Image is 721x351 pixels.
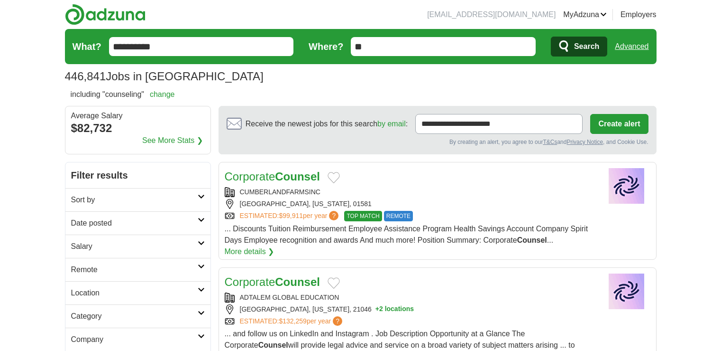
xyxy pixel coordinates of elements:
[309,39,343,54] label: Where?
[225,293,595,303] div: ADTALEM GLOBAL EDUCATION
[150,90,175,98] a: change
[65,258,210,281] a: Remote
[71,241,198,252] h2: Salary
[65,304,210,328] a: Category
[279,317,306,325] span: $132,259
[621,9,657,20] a: Employers
[377,120,406,128] a: by email
[240,211,341,221] a: ESTIMATED:$99,911per year?
[71,311,198,322] h2: Category
[227,138,648,146] div: By creating an alert, you agree to our and , and Cookie Use.
[240,316,345,326] a: ESTIMATED:$132,259per year?
[65,4,146,25] img: Adzuna logo
[375,304,379,314] span: +
[517,236,547,244] strong: Counsel
[73,39,101,54] label: What?
[65,70,264,83] h1: Jobs in [GEOGRAPHIC_DATA]
[71,112,205,120] div: Average Salary
[384,211,413,221] span: REMOTE
[543,139,557,145] a: T&Cs
[333,316,342,326] span: ?
[566,139,603,145] a: Privacy Notice
[65,162,210,188] h2: Filter results
[275,170,320,183] strong: Counsel
[574,37,599,56] span: Search
[65,235,210,258] a: Salary
[246,118,408,130] span: Receive the newest jobs for this search :
[551,37,607,57] button: Search
[329,211,338,220] span: ?
[615,37,648,56] a: Advanced
[603,168,650,204] img: Company logo
[275,275,320,288] strong: Counsel
[71,120,205,137] div: $82,732
[71,334,198,345] h2: Company
[225,275,320,288] a: CorporateCounsel
[71,194,198,206] h2: Sort by
[65,211,210,235] a: Date posted
[603,274,650,309] img: Company logo
[225,246,274,257] a: More details ❯
[375,304,414,314] button: +2 locations
[65,328,210,351] a: Company
[65,281,210,304] a: Location
[71,89,175,100] h2: including "counseling"
[225,187,595,197] div: CUMBERLANDFARMSINC
[71,264,198,275] h2: Remote
[225,170,320,183] a: CorporateCounsel
[328,277,340,289] button: Add to favorite jobs
[225,225,588,244] span: ... Discounts Tuition Reimbursement Employee Assistance Program Health Savings Account Company Sp...
[71,287,198,299] h2: Location
[328,172,340,183] button: Add to favorite jobs
[225,199,595,209] div: [GEOGRAPHIC_DATA], [US_STATE], 01581
[65,68,106,85] span: 446,841
[142,135,203,146] a: See More Stats ❯
[427,9,556,20] li: [EMAIL_ADDRESS][DOMAIN_NAME]
[563,9,607,20] a: MyAdzuna
[65,188,210,211] a: Sort by
[344,211,382,221] span: TOP MATCH
[279,212,303,219] span: $99,911
[590,114,648,134] button: Create alert
[258,341,288,349] strong: Counsel
[225,304,595,314] div: [GEOGRAPHIC_DATA], [US_STATE], 21046
[71,218,198,229] h2: Date posted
